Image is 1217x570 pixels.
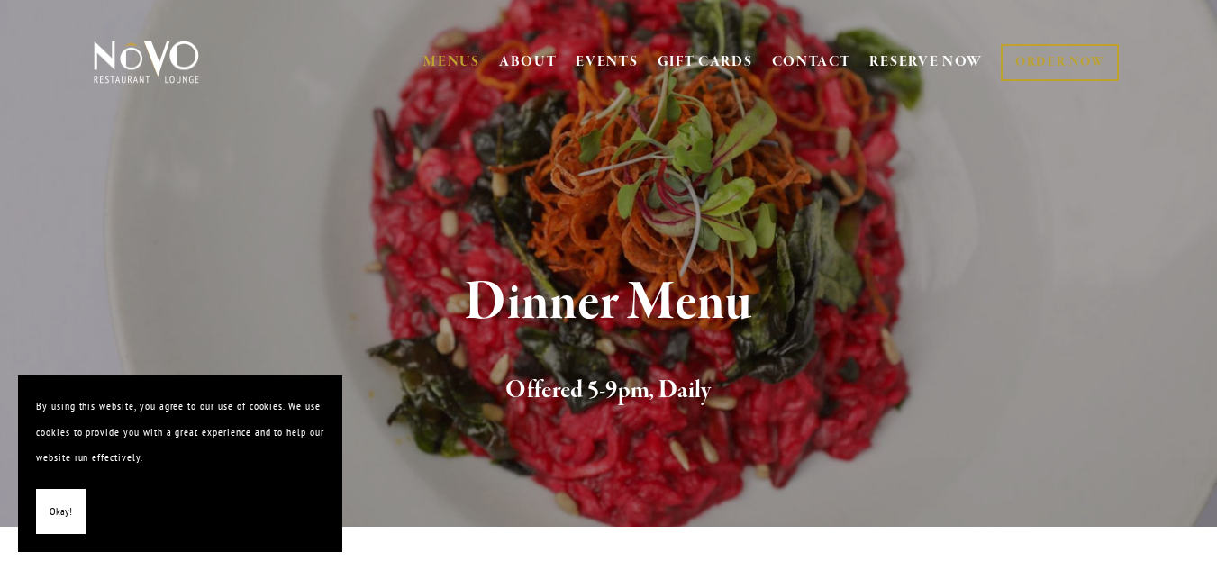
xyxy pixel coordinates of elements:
span: Okay! [50,499,72,525]
button: Okay! [36,489,86,535]
a: ABOUT [499,53,558,71]
a: CONTACT [772,45,851,79]
img: Novo Restaurant &amp; Lounge [90,40,203,85]
a: ORDER NOW [1001,44,1119,81]
a: GIFT CARDS [658,45,753,79]
a: EVENTS [576,53,638,71]
a: MENUS [423,53,480,71]
h2: Offered 5-9pm, Daily [122,372,1096,410]
h1: Dinner Menu [122,274,1096,332]
p: By using this website, you agree to our use of cookies. We use cookies to provide you with a grea... [36,394,324,471]
section: Cookie banner [18,375,342,552]
a: RESERVE NOW [869,45,983,79]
